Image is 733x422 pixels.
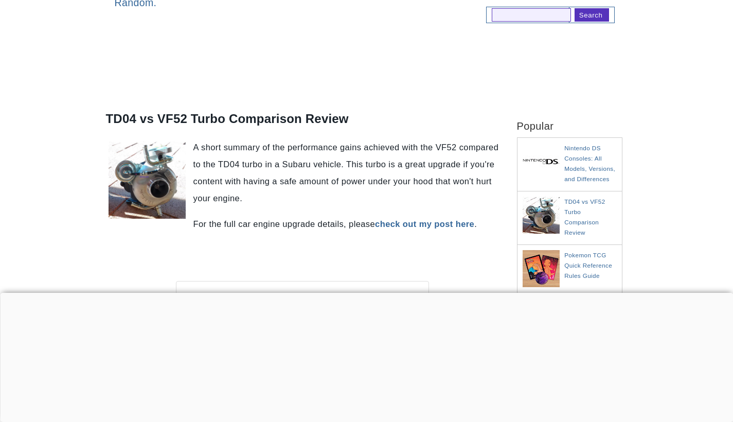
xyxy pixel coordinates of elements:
[103,43,478,90] iframe: Advertisement
[106,110,499,128] h1: TD04 vs VF52 Turbo Comparison Review
[575,8,609,22] input: search
[523,250,562,287] img: Pokemon TCG Quick Reference Rules Guide
[564,198,605,236] a: TD04 vs VF52 Turbo Comparison Review
[106,216,499,233] p: For the full car engine upgrade details, please .
[375,219,474,228] a: check out my post here
[517,105,622,132] h2: Popular
[564,252,612,279] a: Pokemon TCG Quick Reference Rules Guide
[523,197,562,234] img: TD04 vs VF52 Turbo Comparison Review
[492,8,571,22] input: search
[523,143,562,180] img: Nintendo DS Consoles: All Models, Versions, and Differences
[109,142,186,219] img: VF52 turbo subaru
[564,145,615,182] a: Nintendo DS Consoles: All Models, Versions, and Differences
[106,139,499,207] p: A short summary of the performance gains achieved with the VF52 compared to the TD04 turbo in a S...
